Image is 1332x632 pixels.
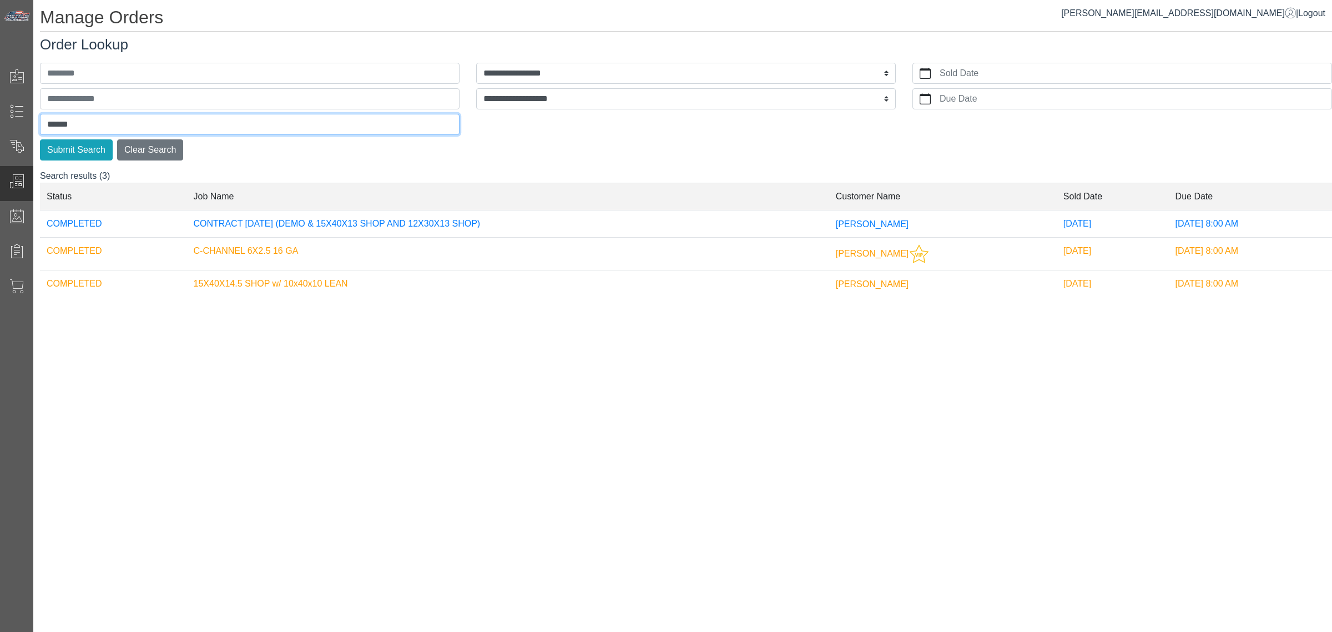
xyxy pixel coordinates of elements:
span: [PERSON_NAME] [836,249,909,258]
td: 15X40X14.5 SHOP w/ 10x40x10 LEAN [187,270,829,298]
td: [DATE] 8:00 AM [1169,270,1332,298]
button: calendar [913,63,937,83]
td: Status [40,183,187,210]
td: Sold Date [1057,183,1169,210]
img: This customer should be prioritized [910,244,929,263]
div: | [1061,7,1325,20]
h1: Manage Orders [40,7,1332,32]
td: [DATE] [1057,210,1169,238]
svg: calendar [920,68,931,79]
td: [DATE] [1057,238,1169,270]
label: Sold Date [937,63,1331,83]
td: C-CHANNEL 6X2.5 16 GA [187,238,829,270]
td: Customer Name [829,183,1057,210]
img: Metals Direct Inc Logo [3,10,31,22]
button: Clear Search [117,139,183,160]
span: Logout [1298,8,1325,18]
td: Due Date [1169,183,1332,210]
label: Due Date [937,89,1331,109]
td: COMPLETED [40,238,187,270]
svg: calendar [920,93,931,104]
td: [DATE] 8:00 AM [1169,210,1332,238]
td: COMPLETED [40,210,187,238]
button: calendar [913,89,937,109]
td: COMPLETED [40,270,187,298]
td: CONTRACT [DATE] (DEMO & 15X40X13 SHOP AND 12X30X13 SHOP) [187,210,829,238]
h3: Order Lookup [40,36,1332,53]
td: Job Name [187,183,829,210]
span: [PERSON_NAME] [836,219,909,228]
a: [PERSON_NAME][EMAIL_ADDRESS][DOMAIN_NAME] [1061,8,1296,18]
button: Submit Search [40,139,113,160]
div: Search results (3) [40,169,1332,307]
td: [DATE] 8:00 AM [1169,238,1332,270]
td: [DATE] [1057,270,1169,298]
span: [PERSON_NAME] [836,279,909,289]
